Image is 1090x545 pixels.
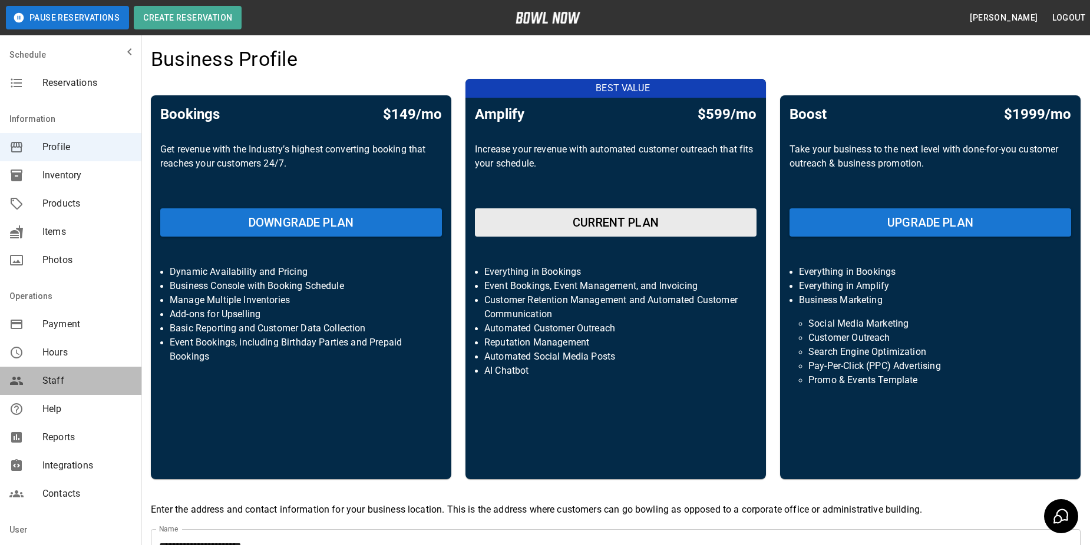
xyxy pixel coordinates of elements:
p: Add-ons for Upselling [170,307,432,321]
p: Reputation Management [484,335,747,350]
h5: $599/mo [698,105,757,124]
span: Reports [42,430,132,444]
h6: UPGRADE PLAN [887,213,973,232]
span: Items [42,225,132,239]
p: Customer Retention Management and Automated Customer Communication [484,293,747,321]
button: Logout [1048,7,1090,29]
p: Automated Customer Outreach [484,321,747,335]
p: Event Bookings, including Birthday Parties and Prepaid Bookings [170,335,432,364]
button: Create Reservation [134,6,242,29]
h5: $1999/mo [1004,105,1071,124]
span: Integrations [42,458,132,473]
span: Help [42,402,132,416]
button: Pause Reservations [6,6,129,29]
p: Take your business to the next level with done-for-you customer outreach & business promotion. [790,142,1071,199]
p: Pay-Per-Click (PPC) Advertising [808,359,1052,373]
span: Products [42,197,132,211]
p: Business Marketing [799,293,1062,307]
p: Manage Multiple Inventories [170,293,432,307]
p: Customer Outreach [808,331,1052,345]
span: Profile [42,140,132,154]
p: Dynamic Availability and Pricing [170,265,432,279]
span: Contacts [42,487,132,501]
h4: Business Profile [151,47,298,72]
p: Event Bookings, Event Management, and Invoicing [484,279,747,293]
span: Staff [42,374,132,388]
span: Reservations [42,76,132,90]
img: logo [516,12,580,24]
p: Automated Social Media Posts [484,350,747,364]
h5: Bookings [160,105,220,124]
h5: $149/mo [383,105,442,124]
p: Get revenue with the Industry’s highest converting booking that reaches your customers 24/7. [160,142,442,199]
p: Everything in Bookings [484,265,747,279]
p: AI Chatbot [484,364,747,378]
p: Social Media Marketing [808,317,1052,331]
button: DOWNGRADE PLAN [160,208,442,237]
h5: Amplify [475,105,524,124]
p: Increase your revenue with automated customer outreach that fits your schedule. [475,142,757,199]
p: Everything in Bookings [799,265,1062,279]
p: Basic Reporting and Customer Data Collection [170,321,432,335]
p: Everything in Amplify [799,279,1062,293]
p: Business Console with Booking Schedule [170,279,432,293]
p: Enter the address and contact information for your business location. This is the address where c... [151,503,1081,517]
p: Promo & Events Template [808,373,1052,387]
button: UPGRADE PLAN [790,208,1071,237]
span: Photos [42,253,132,267]
span: Inventory [42,168,132,182]
h6: DOWNGRADE PLAN [249,213,354,232]
p: BEST VALUE [473,81,773,95]
span: Hours [42,345,132,360]
button: [PERSON_NAME] [965,7,1042,29]
span: Payment [42,317,132,331]
h5: Boost [790,105,827,124]
p: Search Engine Optimization [808,345,1052,359]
